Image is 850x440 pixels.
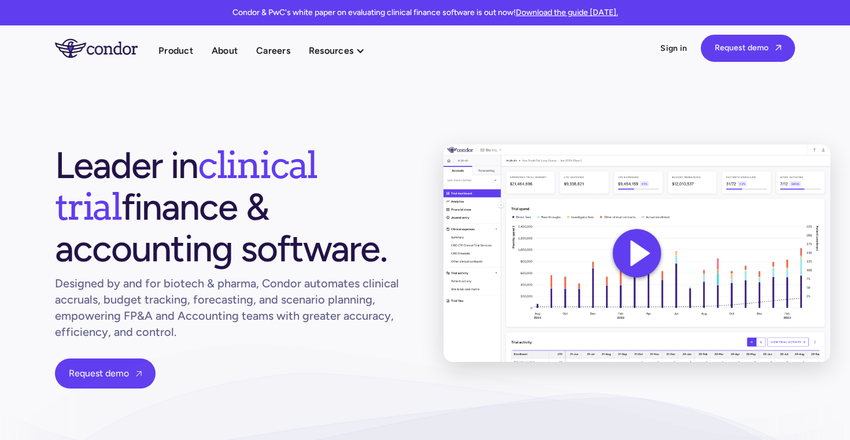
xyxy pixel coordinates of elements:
a: Careers [256,43,290,58]
a: home [55,39,158,57]
div: Resources [309,43,376,58]
span: clinical trial [55,142,317,229]
a: Download the guide [DATE]. [516,8,618,17]
div: Resources [309,43,353,58]
p: Condor & PwC's white paper on evaluating clinical finance software is out now! [232,7,618,19]
h1: Leader in finance & accounting software. [55,145,406,269]
a: About [212,43,238,58]
span:  [136,370,142,378]
a: Request demo [701,35,795,62]
a: Sign in [660,43,687,54]
a: Product [158,43,193,58]
a: Request demo [55,358,156,389]
span:  [775,44,781,51]
h1: Designed by and for biotech & pharma, Condor automates clinical accruals, budget tracking, foreca... [55,275,406,340]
